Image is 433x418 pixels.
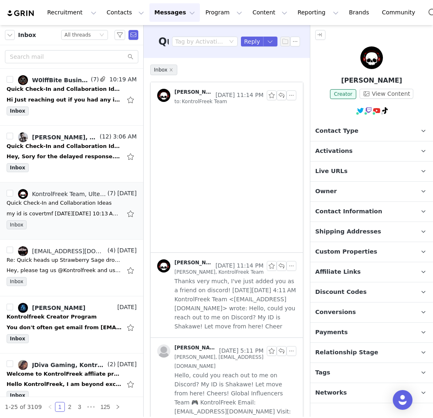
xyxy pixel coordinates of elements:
span: Inbox [7,106,29,115]
a: 1 [55,402,64,411]
div: Quick Check-In and Collaboration Ideas [7,85,121,93]
h3: Quick Check-In and Collaboration Ideas [158,34,377,49]
a: Brands [344,3,376,22]
a: 125 [98,402,112,411]
img: placeholder-profile.jpg [157,344,170,358]
img: 57fa6420-0542-4ff5-82b4-4dc87edc0908.jpg [157,259,170,273]
li: 125 [98,402,113,412]
li: Previous Page [45,402,55,412]
span: ••• [85,402,98,412]
div: Hey, Sory for the delayed response. I've got the addresses. 1. Fist one Name: Dawid Pączek Street... [7,152,121,161]
span: (7) [89,75,99,84]
i: icon: close [169,68,173,72]
div: Hello KontrolFreek, I am beyond excited that you have accepted me into your affiliate program. I ... [7,380,121,388]
span: Affiliate Links [315,268,361,277]
div: Hey, please tag us @Kontrolfreek and use #Freeknation! Perfect! Cheers! Global Influencers Team 🎮... [7,266,121,275]
a: [PERSON_NAME] [157,344,216,358]
img: grin logo [7,9,35,17]
span: [DATE] 11:14 PM [215,261,263,271]
span: Discount Codes [315,288,367,297]
i: icon: left [48,404,53,409]
span: Shipping Addresses [315,227,381,236]
span: (4) [106,246,116,255]
div: [PERSON_NAME] [174,89,212,95]
a: JDiva Gaming, KontrolFreek Team [18,360,106,370]
li: 2 [65,402,75,412]
span: 10:19 AM [108,75,137,85]
div: Re: Quick heads up Strawberry Sage drops today at 11:00 AM CST [7,256,121,264]
span: Inbox [7,334,29,343]
span: Live URLs [315,167,348,176]
span: Inbox [7,220,27,229]
div: [PERSON_NAME] [DATE] 11:14 PMto:KontrolFreek Team [151,82,303,113]
p: [PERSON_NAME] [310,76,433,85]
span: (7) [106,189,116,198]
img: f360ac6c-9025-4c02-ac34-5e69500d6318.jpg [18,246,28,256]
div: [EMAIL_ADDRESS][DOMAIN_NAME], KontrolFreek Team [32,248,106,254]
a: Community [377,3,424,22]
input: Search mail [5,50,138,63]
span: Thanks very much, I've just added you as a friend on discord! [DATE][DATE] 4:11 AM KontrolFreek T... [174,277,296,331]
img: 3d73c1b1-61ca-45ea-9b2a-e971da148b0f.jpg [18,132,28,142]
button: Contacts [102,3,149,22]
div: Hi Just reaching out if you had any ideas for a Destiny thing in December as per previous email. ... [7,96,121,104]
div: [PERSON_NAME] [DATE] 11:14 PM[PERSON_NAME], KontrolFreek Team Thanks very much, I've just added y... [151,253,303,337]
div: KontrolFreek Team, Ulterior CovertNZ [32,191,106,197]
div: W0lffBite Business, KontrolFreek Team [32,77,89,83]
span: [DATE] 5:11 PM [219,346,263,356]
li: Next Page [113,402,123,412]
span: [PERSON_NAME], [EMAIL_ADDRESS][DOMAIN_NAME] [174,353,296,371]
span: (2) [106,360,116,369]
span: Creator [330,89,357,99]
span: Inbox [7,163,29,172]
span: Owner [315,187,337,196]
img: a1f646a8-a9c3-44a9-848e-f0aef1322218.jpg [18,75,28,85]
li: Next 3 Pages [85,402,98,412]
a: [PERSON_NAME] [18,303,85,313]
div: All threads [64,30,91,39]
span: Tags [315,368,330,377]
a: 3 [75,402,84,411]
div: You don't often get email from warfarekingss@gmail.com. Learn why this is important Hi, I applied... [7,323,121,332]
i: icon: down [99,32,104,38]
a: W0lffBite Business, KontrolFreek Team [18,75,89,85]
div: Open Intercom Messenger [393,390,412,410]
a: [PERSON_NAME] [157,89,212,102]
a: [EMAIL_ADDRESS][DOMAIN_NAME], KontrolFreek Team [18,246,106,256]
span: Relationship Stage [315,348,378,357]
span: (12) [98,132,112,141]
img: 57fa6420-0542-4ff5-82b4-4dc87edc0908.jpg [157,89,170,102]
button: Messages [149,3,200,22]
span: Inbox [150,65,177,75]
li: 1 [55,402,65,412]
a: [PERSON_NAME], KontrolFreek Team [18,132,98,142]
div: Quick Check-In and Collaboration Ideas [7,142,121,150]
button: View Content [360,89,413,99]
a: 2 [65,402,74,411]
div: [PERSON_NAME], KontrolFreek Team [32,134,98,141]
img: 2c1bca8d-5601-4866-99c9-7ebdf52808a9.jpg [18,360,28,370]
button: Reply [241,37,263,46]
button: Content [247,3,292,22]
img: 19ca06f5-0674-4368-8599-c76bf5007015.jpg [18,303,28,313]
span: Activations [315,147,353,156]
div: [PERSON_NAME] [32,305,85,311]
a: KontrolFreek Team, Ulterior CovertNZ [18,189,106,199]
span: Networks [315,388,347,397]
span: [DATE] 11:14 PM [215,90,263,100]
span: Send Email [128,30,138,40]
div: Welcome to KontrolFreek affliate program [7,370,121,378]
div: my id is covertmf On Tue, Sep 30, 2025 at 10:13 AM Ulterior CovertNZ <ulteriornz@gmail.com> wrote... [7,210,121,218]
button: Recruitment [42,3,101,22]
span: Inbox [7,391,29,400]
span: Contact Information [315,207,382,216]
li: 1-25 of 3109 [5,402,42,412]
i: icon: down [229,39,234,45]
span: Conversions [315,308,356,317]
i: icon: search [128,54,133,60]
div: Quick Check-In and Collaboration Ideas [7,199,112,207]
span: Custom Properties [315,247,377,256]
li: 3 [75,402,85,412]
span: Contact Type [315,127,358,136]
